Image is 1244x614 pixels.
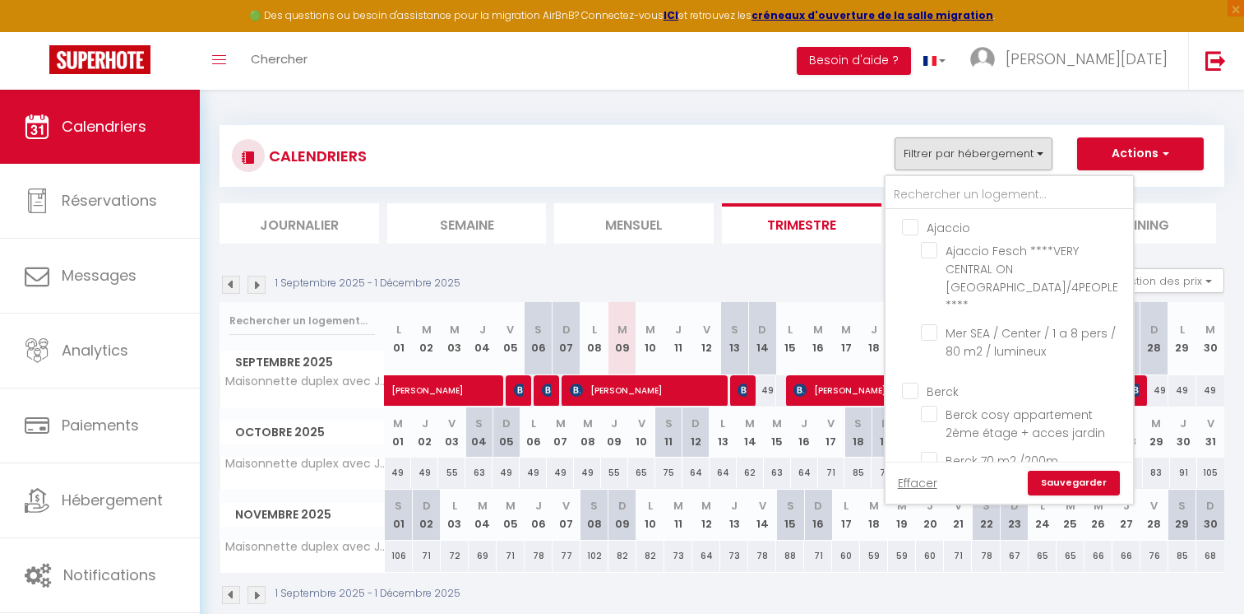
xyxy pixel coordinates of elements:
[764,458,791,488] div: 63
[251,50,308,67] span: Chercher
[844,407,872,458] th: 18
[547,458,574,488] div: 49
[804,490,832,540] th: 16
[469,302,497,375] th: 04
[275,586,460,602] p: 1 Septembre 2025 - 1 Décembre 2025
[1057,490,1084,540] th: 25
[393,416,403,431] abbr: M
[664,490,692,540] th: 11
[764,407,791,458] th: 15
[493,458,520,488] div: 49
[655,407,682,458] th: 11
[737,458,764,488] div: 62
[62,116,146,137] span: Calendriers
[791,458,818,488] div: 64
[62,340,128,360] span: Analytics
[1151,416,1161,431] abbr: M
[1170,458,1197,488] div: 91
[1006,49,1168,69] span: [PERSON_NAME][DATE]
[636,541,664,571] div: 82
[944,490,972,540] th: 21
[601,407,628,458] th: 09
[748,541,776,571] div: 78
[220,421,384,444] span: Octobre 2025
[972,490,1000,540] th: 22
[1150,498,1158,514] abbr: V
[531,416,536,431] abbr: L
[590,498,598,514] abbr: S
[411,458,438,488] div: 49
[220,503,384,527] span: Novembre 2025
[946,243,1118,314] span: Ajaccio Fesch ****VERY CENTRAL ON [GEOGRAPHIC_DATA]/4PEOPLE ****
[556,416,566,431] abbr: M
[888,490,916,540] th: 19
[692,490,720,540] th: 12
[881,416,890,431] abbr: D
[844,498,849,514] abbr: L
[818,407,845,458] th: 17
[648,498,653,514] abbr: L
[1168,302,1196,375] th: 29
[776,490,804,540] th: 15
[1196,541,1224,571] div: 68
[1112,490,1140,540] th: 27
[759,498,766,514] abbr: V
[1066,498,1075,514] abbr: M
[664,8,678,22] a: ICI
[62,190,157,211] span: Réservations
[832,541,860,571] div: 60
[1084,490,1112,540] th: 26
[871,322,877,337] abbr: J
[832,490,860,540] th: 17
[958,32,1188,90] a: ... [PERSON_NAME][DATE]
[1140,375,1168,406] div: 49
[1205,322,1215,337] abbr: M
[534,322,542,337] abbr: S
[422,322,432,337] abbr: M
[682,407,710,458] th: 12
[475,416,483,431] abbr: S
[738,374,747,406] span: [PERSON_NAME]
[916,541,944,571] div: 60
[888,541,916,571] div: 59
[1029,541,1057,571] div: 65
[1112,541,1140,571] div: 66
[692,541,720,571] div: 64
[574,407,601,458] th: 08
[1168,490,1196,540] th: 29
[927,498,933,514] abbr: J
[748,375,776,406] div: 49
[1140,490,1168,540] th: 28
[422,416,428,431] abbr: J
[469,541,497,571] div: 69
[554,203,714,244] li: Mensuel
[553,490,580,540] th: 07
[801,416,807,431] abbr: J
[758,322,766,337] abbr: D
[776,302,804,375] th: 15
[580,302,608,375] th: 08
[396,322,401,337] abbr: L
[675,322,682,337] abbr: J
[413,302,441,375] th: 02
[592,322,597,337] abbr: L
[636,302,664,375] th: 10
[275,276,460,291] p: 1 Septembre 2025 - 1 Décembre 2025
[720,490,748,540] th: 13
[562,498,570,514] abbr: V
[751,8,993,22] a: créneaux d'ouverture de la salle migration
[1010,498,1019,514] abbr: D
[441,302,469,375] th: 03
[731,498,738,514] abbr: J
[946,407,1105,441] span: Berck cosy appartement 2ème étage + acces jardin
[465,407,493,458] th: 04
[748,302,776,375] th: 14
[1140,541,1168,571] div: 76
[608,490,636,540] th: 09
[946,325,1116,360] span: Mer SEA / Center / 1 a 8 pers / 80 m2 / lumineux
[814,498,822,514] abbr: D
[265,137,367,174] h3: CALENDRIERS
[692,302,720,375] th: 12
